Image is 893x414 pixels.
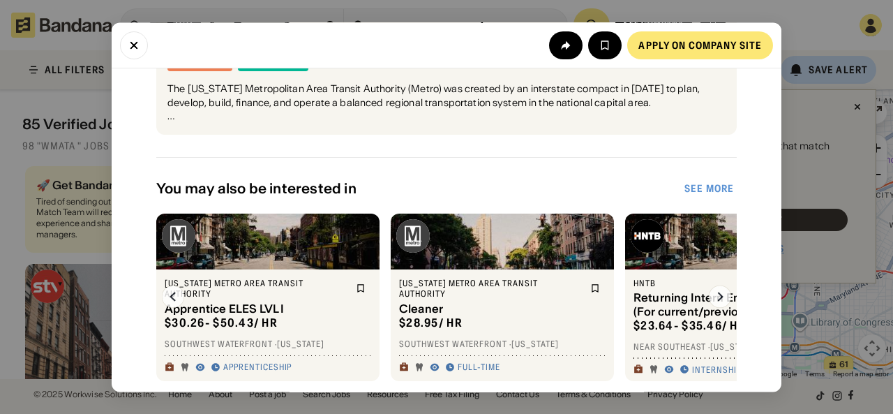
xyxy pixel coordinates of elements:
div: Apprenticeship [223,362,292,374]
div: [US_STATE] Metro Area Transit Authority [399,278,582,300]
div: Returning Intern Engineer - MAD (For current/previous HNTB interns only) – Summer 2026 [633,292,816,318]
img: Washington Metro Area Transit Authority logo [396,219,430,253]
button: Close [120,31,148,59]
img: Right Arrow [709,286,731,308]
div: Cleaner [399,302,582,316]
div: Apply on company site [638,40,762,50]
img: Washington Metro Area Transit Authority logo [162,219,195,253]
div: See more [684,184,734,193]
div: Southwest Waterfront · [US_STATE] [165,339,371,350]
div: $ 23.64 - $35.46 / hr [633,318,746,333]
div: $ 28.95 / hr [399,316,463,331]
img: Left Arrow [162,286,184,308]
div: Full-time [458,362,500,374]
div: Near Southeast · [US_STATE] [633,341,840,353]
div: HNTB [633,278,816,289]
div: Apprentice ELES LVL I [165,302,347,316]
div: $ 30.26 - $50.43 / hr [165,316,278,331]
div: You may also be interested in [156,180,682,197]
img: HNTB logo [631,219,664,253]
div: Southwest Waterfront · [US_STATE] [399,339,606,350]
div: Internship [692,364,742,376]
div: [US_STATE] Metro Area Transit Authority [165,278,347,300]
div: The [US_STATE] Metropolitan Area Transit Authority (Metro) was created by an interstate compact i... [167,82,726,124]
